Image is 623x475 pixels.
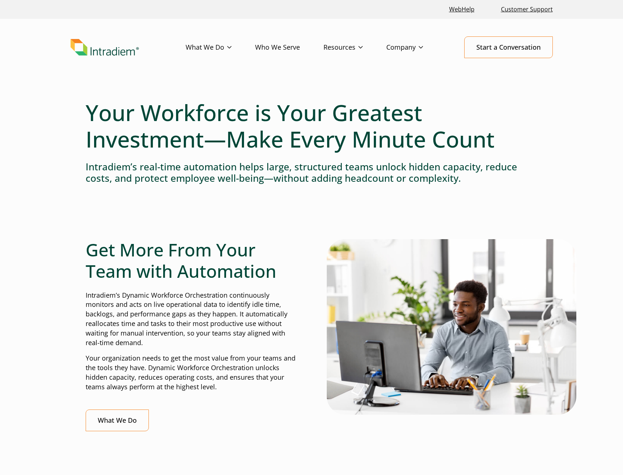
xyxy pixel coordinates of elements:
[86,99,538,152] h1: Your Workforce is Your Greatest Investment—Make Every Minute Count
[386,37,447,58] a: Company
[71,39,139,56] img: Intradiem
[86,161,538,184] h4: Intradiem’s real-time automation helps large, structured teams unlock hidden capacity, reduce cos...
[323,37,386,58] a: Resources
[464,36,553,58] a: Start a Conversation
[86,354,297,392] p: Your organization needs to get the most value from your teams and the tools they have. Dynamic Wo...
[71,39,186,56] a: Link to homepage of Intradiem
[327,239,576,414] img: Man typing on computer with real-time automation
[446,1,477,17] a: Link opens in a new window
[255,37,323,58] a: Who We Serve
[498,1,556,17] a: Customer Support
[86,291,297,348] p: Intradiem’s Dynamic Workforce Orchestration continuously monitors and acts on live operational da...
[186,37,255,58] a: What We Do
[86,410,149,431] a: What We Do
[86,239,297,281] h2: Get More From Your Team with Automation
